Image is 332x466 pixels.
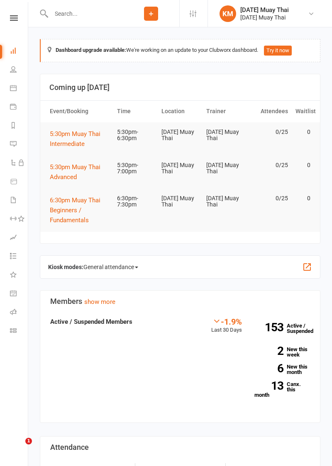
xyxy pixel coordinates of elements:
td: [DATE] Muay Thai [158,122,203,148]
input: Search... [49,8,123,19]
strong: Dashboard upgrade available: [56,47,126,53]
td: 0 [292,155,314,175]
td: 0/25 [247,155,292,175]
a: What's New [10,266,29,285]
a: 153Active / Suspended [250,317,316,340]
span: 5:30pm Muay Thai Intermediate [50,130,100,148]
td: [DATE] Muay Thai [203,122,247,148]
button: 5:30pm Muay Thai Advanced [50,162,110,182]
button: 6:30pm Muay Thai Beginners / Fundamentals [50,195,110,225]
td: 0 [292,189,314,208]
a: Product Sales [10,173,29,192]
iframe: Intercom live chat [8,438,28,458]
th: Event/Booking [46,101,113,122]
a: Calendar [10,80,29,98]
a: General attendance kiosk mode [10,285,29,303]
button: 5:30pm Muay Thai Intermediate [50,129,110,149]
a: 13Canx. this month [254,381,310,398]
strong: 2 [254,345,283,357]
strong: 153 [254,322,283,333]
div: -1.9% [211,317,242,326]
td: 5:30pm-6:30pm [113,122,158,148]
span: 1 [25,438,32,444]
h3: Members [50,297,310,306]
a: Payments [10,98,29,117]
button: Try it now [264,46,292,56]
span: General attendance [83,260,138,274]
a: show more [84,298,115,306]
div: [DATE] Muay Thai [240,14,289,21]
strong: 13 [254,380,283,391]
span: 5:30pm Muay Thai Advanced [50,163,100,181]
div: KM [220,5,236,22]
td: [DATE] Muay Thai [203,155,247,182]
a: People [10,61,29,80]
td: [DATE] Muay Thai [158,155,203,182]
div: Last 30 Days [211,317,242,335]
strong: Active / Suspended Members [50,318,132,325]
span: 6:30pm Muay Thai Beginners / Fundamentals [50,197,100,224]
td: 0 [292,122,314,142]
td: 6:30pm-7:30pm [113,189,158,215]
a: Roll call kiosk mode [10,303,29,322]
h3: Coming up [DATE] [49,83,311,92]
th: Trainer [203,101,247,122]
th: Waitlist [292,101,314,122]
a: 2New this week [254,347,310,357]
a: Class kiosk mode [10,322,29,341]
th: Time [113,101,158,122]
td: 0/25 [247,122,292,142]
td: [DATE] Muay Thai [203,189,247,215]
a: Dashboard [10,42,29,61]
a: Reports [10,117,29,136]
td: [DATE] Muay Thai [158,189,203,215]
div: [DATE] Muay Thai [240,6,289,14]
td: 0/25 [247,189,292,208]
div: We're working on an update to your Clubworx dashboard. [40,39,320,62]
h3: Attendance [50,443,310,451]
th: Attendees [247,101,292,122]
a: 6New this month [254,364,310,375]
th: Location [158,101,203,122]
strong: Kiosk modes: [48,264,83,270]
a: Assessments [10,229,29,248]
td: 5:30pm-7:00pm [113,155,158,182]
strong: 6 [254,363,283,374]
